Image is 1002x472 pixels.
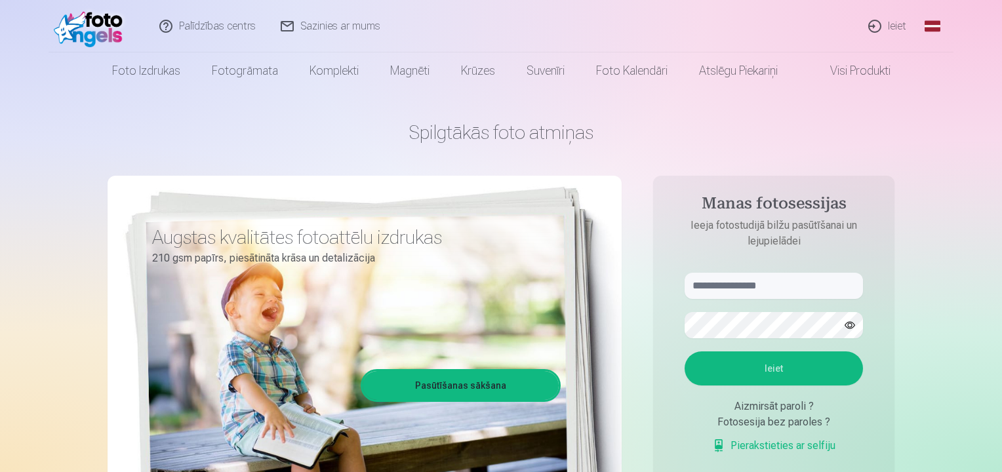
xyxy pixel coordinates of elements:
h3: Augstas kvalitātes fotoattēlu izdrukas [152,226,551,249]
a: Pierakstieties ar selfiju [712,438,835,454]
p: Ieeja fotostudijā bilžu pasūtīšanai un lejupielādei [671,218,876,249]
p: 210 gsm papīrs, piesātināta krāsa un detalizācija [152,249,551,267]
a: Atslēgu piekariņi [683,52,793,89]
a: Komplekti [294,52,374,89]
a: Fotogrāmata [196,52,294,89]
div: Aizmirsāt paroli ? [685,399,863,414]
h1: Spilgtākās foto atmiņas [108,121,894,144]
h4: Manas fotosessijas [671,194,876,218]
a: Foto izdrukas [96,52,196,89]
button: Ieiet [685,351,863,385]
a: Pasūtīšanas sākšana [363,371,559,400]
a: Magnēti [374,52,445,89]
div: Fotosesija bez paroles ? [685,414,863,430]
a: Krūzes [445,52,511,89]
a: Visi produkti [793,52,906,89]
a: Suvenīri [511,52,580,89]
img: /fa1 [54,5,129,47]
a: Foto kalendāri [580,52,683,89]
